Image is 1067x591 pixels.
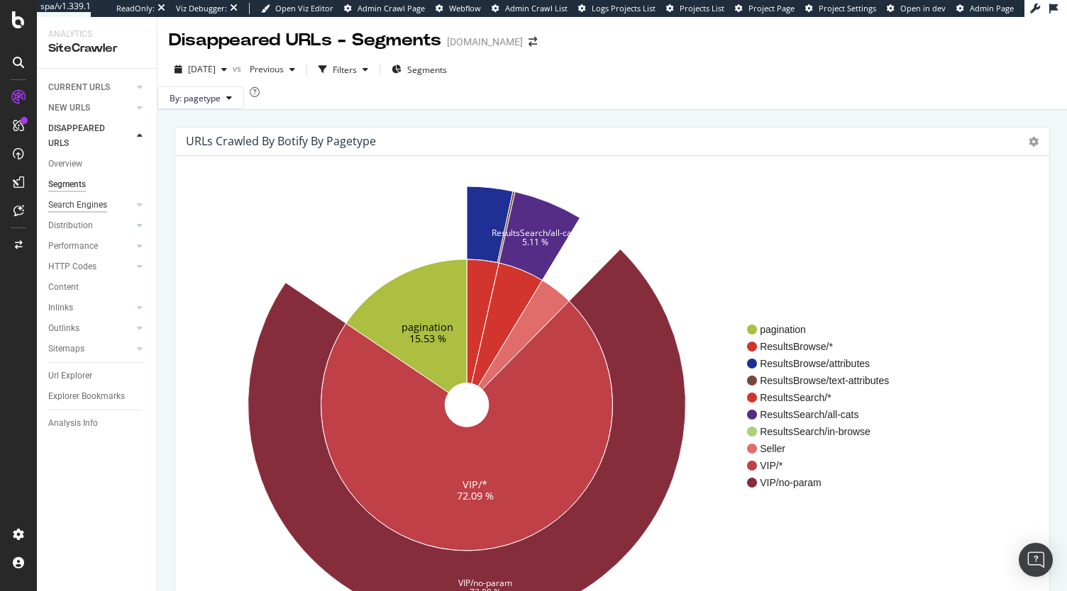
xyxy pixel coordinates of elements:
[956,3,1014,14] a: Admin Page
[447,35,523,49] div: [DOMAIN_NAME]
[48,157,82,171] div: Overview
[887,3,946,14] a: Open in dev
[407,64,447,76] span: Segments
[48,121,120,151] div: DISAPPEARED URLS
[48,321,133,336] a: Outlinks
[457,489,494,502] text: 72.09 %
[760,475,889,490] span: VIP/no-param
[900,3,946,13] span: Open in dev
[48,342,84,356] div: Sitemaps
[386,58,453,81] button: Segments
[760,322,889,337] span: pagination
[760,441,889,456] span: Seller
[463,478,487,491] text: VIP/*
[760,373,889,388] span: ResultsBrowse/text-attributes
[48,259,133,274] a: HTTP Codes
[760,339,889,354] span: ResultsBrowse/*
[680,3,724,13] span: Projects List
[48,40,145,57] div: SiteCrawler
[176,3,227,14] div: Viz Debugger:
[492,227,579,239] text: ResultsSearch/all-cats
[186,132,376,151] h4: URLs Crawled By Botify By pagetype
[578,3,656,14] a: Logs Projects List
[805,3,876,14] a: Project Settings
[48,80,110,95] div: CURRENT URLS
[48,259,96,274] div: HTTP Codes
[48,342,133,356] a: Sitemaps
[157,86,244,109] button: By: pagetype
[409,332,446,345] text: 15.53 %
[48,368,92,383] div: Url Explorer
[666,3,724,14] a: Projects List
[48,280,147,295] a: Content
[275,3,333,13] span: Open Viz Editor
[116,3,155,14] div: ReadOnly:
[48,198,107,213] div: Search Engines
[592,3,656,13] span: Logs Projects List
[244,58,301,81] button: Previous
[48,80,133,95] a: CURRENT URLS
[48,28,145,40] div: Analytics
[492,3,568,14] a: Admin Crawl List
[48,321,79,336] div: Outlinks
[48,239,133,254] a: Performance
[48,300,73,315] div: Inlinks
[48,280,79,295] div: Content
[748,3,795,13] span: Project Page
[402,320,453,334] text: pagination
[970,3,1014,13] span: Admin Page
[760,356,889,371] span: ResultsBrowse/attributes
[436,3,481,14] a: Webflow
[48,300,133,315] a: Inlinks
[1019,543,1053,577] div: Open Intercom Messenger
[188,63,216,75] span: 2025 Oct. 13th
[313,58,374,81] button: Filters
[760,390,889,405] span: ResultsSearch/*
[261,3,333,14] a: Open Viz Editor
[48,389,125,404] div: Explorer Bookmarks
[48,198,133,213] a: Search Engines
[48,157,147,171] a: Overview
[48,389,147,404] a: Explorer Bookmarks
[244,63,284,75] span: Previous
[48,416,147,431] a: Analysis Info
[170,92,221,104] span: By: pagetype
[169,58,233,81] button: [DATE]
[48,218,93,233] div: Distribution
[819,3,876,13] span: Project Settings
[48,101,133,116] a: NEW URLS
[449,3,481,13] span: Webflow
[1029,137,1039,147] i: Options
[48,416,98,431] div: Analysis Info
[333,64,357,76] div: Filters
[760,424,889,439] span: ResultsSearch/in-browse
[760,458,889,473] span: VIP/*
[48,218,133,233] a: Distribution
[48,239,98,254] div: Performance
[48,177,86,192] div: Segments
[458,577,512,589] text: VIP/no-param
[529,37,537,47] div: arrow-right-arrow-left
[522,236,548,248] text: 5.11 %
[735,3,795,14] a: Project Page
[760,407,889,422] span: ResultsSearch/all-cats
[344,3,425,14] a: Admin Crawl Page
[48,101,90,116] div: NEW URLS
[358,3,425,13] span: Admin Crawl Page
[48,121,133,151] a: DISAPPEARED URLS
[233,62,244,74] span: vs
[505,3,568,13] span: Admin Crawl List
[169,28,441,52] div: Disappeared URLs - Segments
[48,177,147,192] a: Segments
[48,368,147,383] a: Url Explorer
